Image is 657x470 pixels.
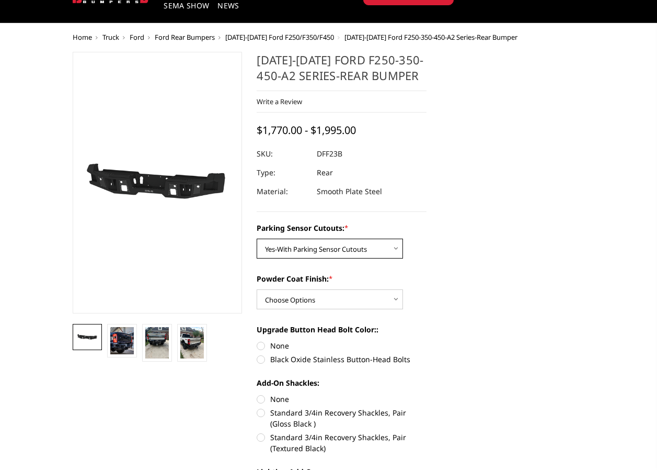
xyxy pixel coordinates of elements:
img: 2023-2025 Ford F250-350-450-A2 Series-Rear Bumper [76,330,99,343]
a: [DATE]-[DATE] Ford F250/F350/F450 [225,32,334,42]
label: Upgrade Button Head Bolt Color:: [257,324,427,335]
label: Add-On Shackles: [257,377,427,388]
label: Standard 3/4in Recovery Shackles, Pair (Textured Black) [257,432,427,454]
a: Write a Review [257,97,302,106]
span: $1,770.00 - $1,995.00 [257,123,356,137]
a: Ford [130,32,144,42]
label: None [257,394,427,405]
label: Parking Sensor Cutouts: [257,222,427,233]
dt: Material: [257,182,309,201]
dd: Rear [317,163,333,182]
img: 2023-2025 Ford F250-350-450-A2 Series-Rear Bumper [145,327,169,359]
dd: Smooth Plate Steel [317,182,382,201]
label: Black Oxide Stainless Button-Head Bolts [257,354,427,365]
a: 2023-2025 Ford F250-350-450-A2 Series-Rear Bumper [73,52,243,314]
img: 2023-2025 Ford F250-350-450-A2 Series-Rear Bumper [110,327,134,354]
h1: [DATE]-[DATE] Ford F250-350-450-A2 Series-Rear Bumper [257,52,427,91]
dt: SKU: [257,144,309,163]
dt: Type: [257,163,309,182]
dd: DFF23B [317,144,342,163]
img: 2023-2025 Ford F250-350-450-A2 Series-Rear Bumper [180,327,204,359]
a: Truck [102,32,119,42]
label: None [257,340,427,351]
a: SEMA Show [164,2,209,23]
iframe: Chat Widget [605,420,657,470]
a: News [217,2,239,23]
a: Home [73,32,92,42]
a: Ford Rear Bumpers [155,32,215,42]
label: Powder Coat Finish: [257,273,427,284]
span: [DATE]-[DATE] Ford F250-350-450-A2 Series-Rear Bumper [344,32,517,42]
label: Standard 3/4in Recovery Shackles, Pair (Gloss Black ) [257,407,427,429]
